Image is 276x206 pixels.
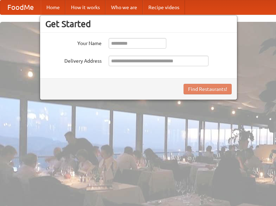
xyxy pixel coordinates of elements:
[105,0,143,14] a: Who we are
[45,38,102,47] label: Your Name
[45,19,232,29] h3: Get Started
[143,0,185,14] a: Recipe videos
[0,0,41,14] a: FoodMe
[184,84,232,94] button: Find Restaurants!
[65,0,105,14] a: How it works
[41,0,65,14] a: Home
[45,56,102,64] label: Delivery Address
